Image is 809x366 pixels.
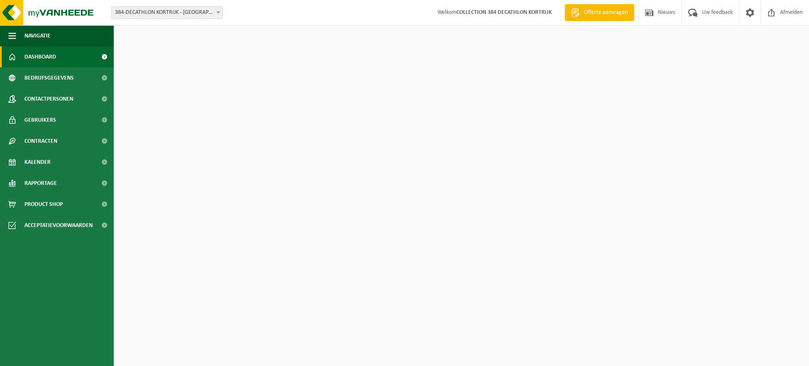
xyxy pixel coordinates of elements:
span: Contactpersonen [24,88,73,110]
span: Contracten [24,131,57,152]
span: Dashboard [24,46,56,67]
span: Bedrijfsgegevens [24,67,74,88]
span: 384-DECATHLON KORTRIJK - KORTRIJK [111,6,223,19]
span: Product Shop [24,194,63,215]
a: Offerte aanvragen [565,4,634,21]
span: Navigatie [24,25,51,46]
span: Offerte aanvragen [582,8,630,17]
span: Kalender [24,152,51,173]
span: Gebruikers [24,110,56,131]
span: Acceptatievoorwaarden [24,215,93,236]
span: 384-DECATHLON KORTRIJK - KORTRIJK [112,7,222,19]
strong: COLLECTION 384 DECATHLON KORTRIJK [456,9,552,16]
span: Rapportage [24,173,57,194]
